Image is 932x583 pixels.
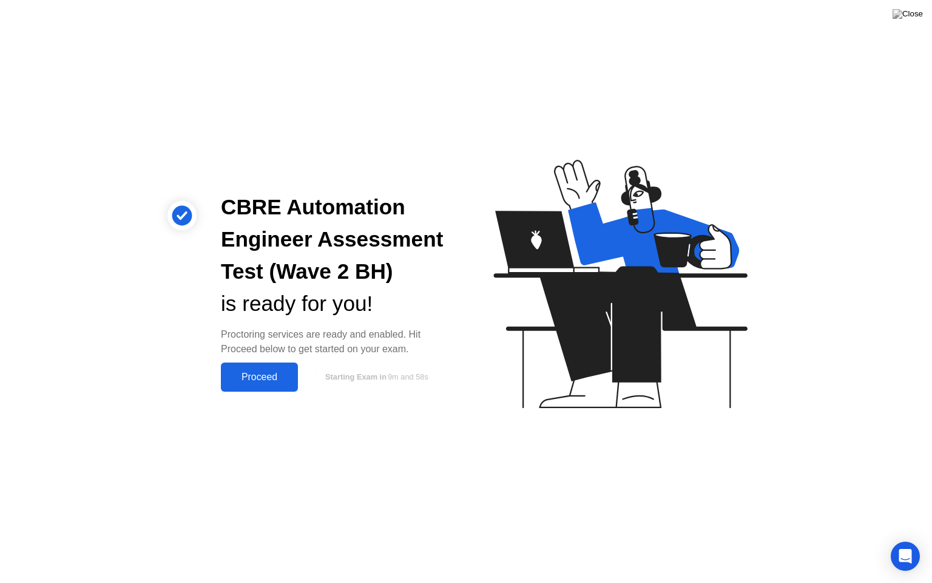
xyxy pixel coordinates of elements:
[221,327,447,356] div: Proctoring services are ready and enabled. Hit Proceed below to get started on your exam.
[304,366,447,389] button: Starting Exam in9m and 58s
[221,288,447,320] div: is ready for you!
[225,372,294,383] div: Proceed
[221,191,447,287] div: CBRE Automation Engineer Assessment Test (Wave 2 BH)
[221,363,298,392] button: Proceed
[891,542,920,571] div: Open Intercom Messenger
[893,9,923,19] img: Close
[388,372,428,381] span: 9m and 58s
